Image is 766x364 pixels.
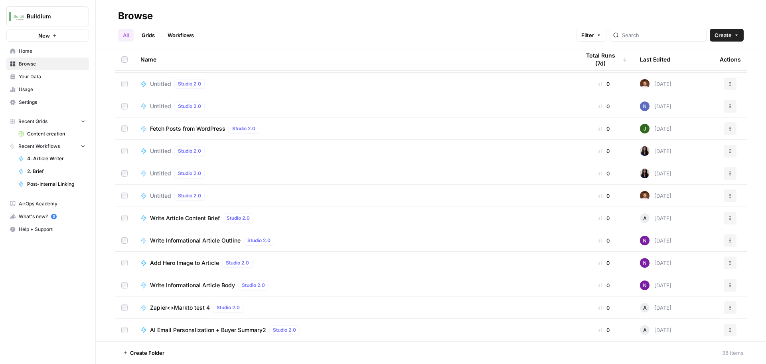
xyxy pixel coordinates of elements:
[6,210,89,223] button: What's new? 5
[640,303,671,312] div: [DATE]
[38,32,50,40] span: New
[580,259,627,267] div: 0
[580,125,627,133] div: 0
[640,48,670,70] div: Last Edited
[150,102,171,110] span: Untitled
[580,192,627,200] div: 0
[15,152,89,165] a: 4. Article Writer
[53,215,55,219] text: 5
[150,259,219,267] span: Add Hero Image to Article
[6,30,89,42] button: New
[19,86,85,93] span: Usage
[19,99,85,106] span: Settings
[6,96,89,109] a: Settings
[6,70,89,83] a: Your Data
[140,236,567,245] a: Write Informational Article OutlineStudio 2.0
[150,214,220,222] span: Write Article Content Brief
[576,29,606,42] button: Filter
[643,214,647,222] span: A
[640,213,671,223] div: [DATE]
[7,211,89,223] div: What's new?
[6,223,89,236] button: Help + Support
[640,280,671,290] div: [DATE]
[27,181,85,188] span: Post-Internal Linking
[580,48,627,70] div: Total Runs (7d)
[242,282,265,289] span: Studio 2.0
[640,169,650,178] img: rox323kbkgutb4wcij4krxobkpon
[19,60,85,68] span: Browse
[640,124,671,133] div: [DATE]
[150,147,171,155] span: Untitled
[640,79,650,89] img: hvazj6zytkch6uq7qoxvykeob8i9
[722,349,744,357] div: 38 Items
[580,80,627,88] div: 0
[715,31,732,39] span: Create
[178,192,201,199] span: Studio 2.0
[9,9,24,24] img: Buildium Logo
[6,45,89,58] a: Home
[140,48,567,70] div: Name
[27,130,85,137] span: Content creation
[710,29,744,42] button: Create
[140,213,567,223] a: Write Article Content BriefStudio 2.0
[27,12,75,20] span: Buildium
[140,325,567,335] a: AI Email Personalization + Buyer Summary2Studio 2.0
[640,280,650,290] img: kedmmdess6i2jj5txyq6cw0yj4oc
[217,304,240,311] span: Studio 2.0
[227,215,250,222] span: Studio 2.0
[15,178,89,191] a: Post-Internal Linking
[140,303,567,312] a: Zapier<>Markto test 4Studio 2.0
[640,258,650,268] img: kedmmdess6i2jj5txyq6cw0yj4oc
[640,79,671,89] div: [DATE]
[140,191,567,201] a: UntitledStudio 2.0
[640,124,650,133] img: 5v0yozua856dyxnw4lpcp45mgmzh
[140,258,567,268] a: Add Hero Image to ArticleStudio 2.0
[6,6,89,26] button: Workspace: Buildium
[640,191,671,201] div: [DATE]
[581,31,594,39] span: Filter
[232,125,255,132] span: Studio 2.0
[640,146,671,156] div: [DATE]
[178,147,201,155] span: Studio 2.0
[6,197,89,210] a: AirOps Academy
[6,115,89,127] button: Recent Grids
[140,169,567,178] a: UntitledStudio 2.0
[150,326,266,334] span: AI Email Personalization + Buyer Summary2
[140,146,567,156] a: UntitledStudio 2.0
[178,80,201,88] span: Studio 2.0
[580,304,627,312] div: 0
[140,124,567,133] a: Fetch Posts from WordPressStudio 2.0
[6,83,89,96] a: Usage
[643,304,647,312] span: A
[27,168,85,175] span: 2. Brief
[19,200,85,207] span: AirOps Academy
[580,281,627,289] div: 0
[622,31,703,39] input: Search
[640,325,671,335] div: [DATE]
[150,192,171,200] span: Untitled
[19,48,85,55] span: Home
[27,155,85,162] span: 4. Article Writer
[643,326,647,334] span: A
[640,101,671,111] div: [DATE]
[640,236,650,245] img: kedmmdess6i2jj5txyq6cw0yj4oc
[51,214,57,219] a: 5
[580,102,627,110] div: 0
[640,101,650,111] img: no2eheeotd3u7h8x2gq9c0bc49kh
[178,103,201,110] span: Studio 2.0
[580,214,627,222] div: 0
[118,10,153,22] div: Browse
[150,304,210,312] span: Zapier<>Markto test 4
[247,237,270,244] span: Studio 2.0
[130,349,164,357] span: Create Folder
[640,169,671,178] div: [DATE]
[118,29,134,42] a: All
[640,146,650,156] img: rox323kbkgutb4wcij4krxobkpon
[140,101,567,111] a: UntitledStudio 2.0
[140,79,567,89] a: UntitledStudio 2.0
[580,237,627,245] div: 0
[118,346,169,359] button: Create Folder
[18,118,47,125] span: Recent Grids
[150,169,171,177] span: Untitled
[6,140,89,152] button: Recent Workflows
